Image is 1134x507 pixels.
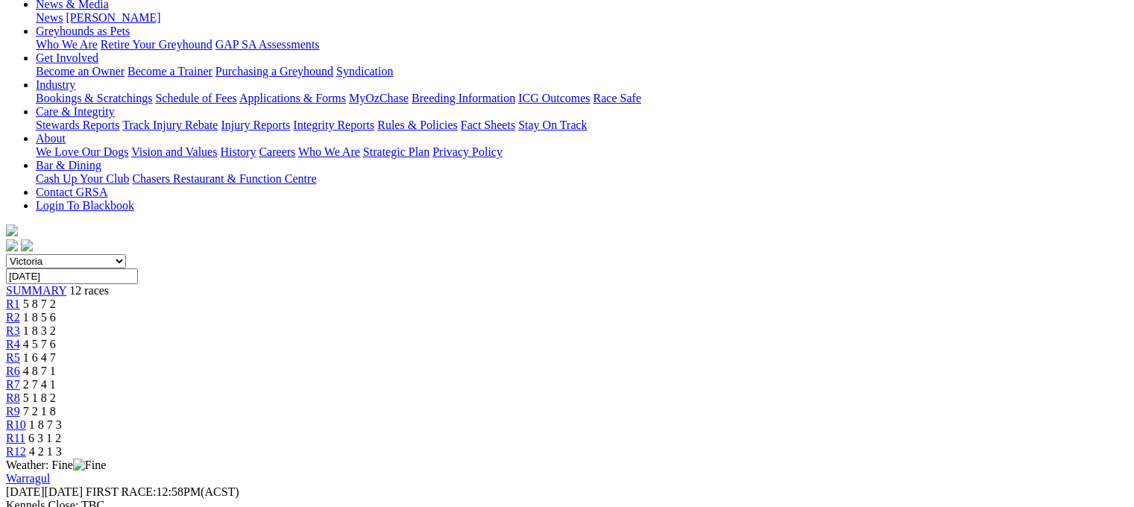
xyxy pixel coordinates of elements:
[36,119,1128,132] div: Care & Integrity
[23,405,56,418] span: 7 2 1 8
[36,38,98,51] a: Who We Are
[215,65,333,78] a: Purchasing a Greyhound
[36,92,1128,105] div: Industry
[36,78,75,91] a: Industry
[6,311,20,324] a: R2
[36,199,134,212] a: Login To Blackbook
[593,92,640,104] a: Race Safe
[29,418,62,431] span: 1 8 7 3
[6,284,66,297] a: SUMMARY
[29,445,62,458] span: 4 2 1 3
[66,11,160,24] a: [PERSON_NAME]
[86,485,156,498] span: FIRST RACE:
[23,391,56,404] span: 5 1 8 2
[6,297,20,310] a: R1
[23,324,56,337] span: 1 8 3 2
[6,268,138,284] input: Select date
[122,119,218,131] a: Track Injury Rebate
[6,224,18,236] img: logo-grsa-white.png
[432,145,503,158] a: Privacy Policy
[23,351,56,364] span: 1 6 4 7
[36,65,1128,78] div: Get Involved
[36,172,1128,186] div: Bar & Dining
[349,92,409,104] a: MyOzChase
[23,297,56,310] span: 5 8 7 2
[518,92,590,104] a: ICG Outcomes
[6,391,20,404] a: R8
[132,172,316,185] a: Chasers Restaurant & Function Centre
[336,65,393,78] a: Syndication
[363,145,429,158] a: Strategic Plan
[6,485,45,498] span: [DATE]
[36,38,1128,51] div: Greyhounds as Pets
[36,11,63,24] a: News
[461,119,515,131] a: Fact Sheets
[101,38,212,51] a: Retire Your Greyhound
[23,365,56,377] span: 4 8 7 1
[293,119,374,131] a: Integrity Reports
[6,459,106,471] span: Weather: Fine
[6,239,18,251] img: facebook.svg
[298,145,360,158] a: Who We Are
[6,405,20,418] a: R9
[377,119,458,131] a: Rules & Policies
[36,145,128,158] a: We Love Our Dogs
[6,472,50,485] a: Warragul
[6,418,26,431] a: R10
[36,172,129,185] a: Cash Up Your Club
[36,11,1128,25] div: News & Media
[86,485,239,498] span: 12:58PM(ACST)
[36,105,115,118] a: Care & Integrity
[518,119,587,131] a: Stay On Track
[36,145,1128,159] div: About
[36,159,101,171] a: Bar & Dining
[6,365,20,377] a: R6
[36,65,125,78] a: Become an Owner
[6,485,83,498] span: [DATE]
[21,239,33,251] img: twitter.svg
[220,145,256,158] a: History
[69,284,109,297] span: 12 races
[36,25,130,37] a: Greyhounds as Pets
[23,338,56,350] span: 4 5 7 6
[23,378,56,391] span: 2 7 4 1
[36,132,66,145] a: About
[36,119,119,131] a: Stewards Reports
[6,351,20,364] a: R5
[36,92,152,104] a: Bookings & Scratchings
[131,145,217,158] a: Vision and Values
[6,378,20,391] a: R7
[412,92,515,104] a: Breeding Information
[23,311,56,324] span: 1 8 5 6
[73,459,106,472] img: Fine
[6,432,25,444] a: R11
[127,65,212,78] a: Become a Trainer
[155,92,236,104] a: Schedule of Fees
[36,51,98,64] a: Get Involved
[259,145,295,158] a: Careers
[6,324,20,337] a: R3
[221,119,290,131] a: Injury Reports
[215,38,320,51] a: GAP SA Assessments
[36,186,107,198] a: Contact GRSA
[6,338,20,350] a: R4
[28,432,61,444] span: 6 3 1 2
[239,92,346,104] a: Applications & Forms
[6,445,26,458] a: R12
